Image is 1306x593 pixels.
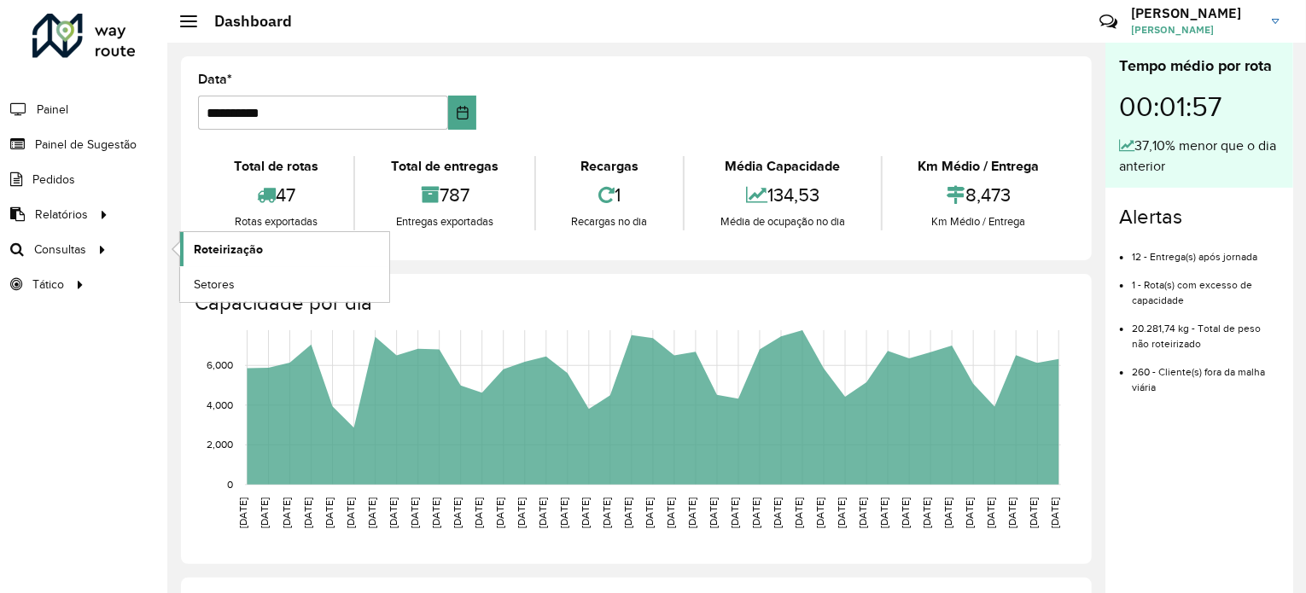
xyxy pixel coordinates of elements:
text: [DATE] [985,497,996,528]
label: Data [198,69,232,90]
text: [DATE] [942,497,953,528]
text: 0 [227,479,233,490]
text: [DATE] [836,497,847,528]
div: Média de ocupação no dia [689,213,876,230]
h2: Dashboard [197,12,292,31]
div: Rotas exportadas [202,213,349,230]
text: [DATE] [793,497,804,528]
div: Recargas no dia [540,213,679,230]
li: 12 - Entrega(s) após jornada [1132,236,1280,265]
text: [DATE] [1028,497,1039,528]
span: Setores [194,276,235,294]
text: 4,000 [207,399,233,410]
text: [DATE] [1006,497,1017,528]
div: 47 [202,177,349,213]
text: [DATE] [302,497,313,528]
div: 37,10% menor que o dia anterior [1119,136,1280,177]
div: Km Médio / Entrega [887,213,1070,230]
li: 1 - Rota(s) com excesso de capacidade [1132,265,1280,308]
text: 6,000 [207,359,233,370]
div: 00:01:57 [1119,78,1280,136]
li: 260 - Cliente(s) fora da malha viária [1132,352,1280,395]
text: [DATE] [857,497,868,528]
a: Contato Rápido [1090,3,1127,40]
text: [DATE] [259,497,271,528]
text: [DATE] [238,497,249,528]
h3: [PERSON_NAME] [1131,5,1259,21]
div: 8,473 [887,177,1070,213]
div: Recargas [540,156,679,177]
text: [DATE] [686,497,697,528]
div: Média Capacidade [689,156,876,177]
text: [DATE] [878,497,889,528]
a: Setores [180,267,389,301]
text: [DATE] [750,497,761,528]
text: [DATE] [900,497,911,528]
text: [DATE] [601,497,612,528]
text: [DATE] [1049,497,1060,528]
text: [DATE] [473,497,484,528]
div: Total de entregas [359,156,529,177]
div: Km Médio / Entrega [887,156,1070,177]
div: 1 [540,177,679,213]
li: 20.281,74 kg - Total de peso não roteirizado [1132,308,1280,352]
span: Relatórios [35,206,88,224]
div: 787 [359,177,529,213]
text: [DATE] [430,497,441,528]
a: Roteirização [180,232,389,266]
button: Choose Date [448,96,477,130]
span: Tático [32,276,64,294]
span: Roteirização [194,241,263,259]
text: [DATE] [708,497,719,528]
text: [DATE] [622,497,633,528]
text: [DATE] [644,497,655,528]
text: [DATE] [366,497,377,528]
div: Entregas exportadas [359,213,529,230]
text: [DATE] [537,497,548,528]
text: [DATE] [814,497,825,528]
text: [DATE] [772,497,783,528]
text: [DATE] [324,497,335,528]
text: [DATE] [281,497,292,528]
text: 2,000 [207,439,233,451]
text: [DATE] [494,497,505,528]
text: [DATE] [921,497,932,528]
text: [DATE] [516,497,527,528]
h4: Capacidade por dia [195,291,1075,316]
span: [PERSON_NAME] [1131,22,1259,38]
span: Pedidos [32,171,75,189]
text: [DATE] [409,497,420,528]
text: [DATE] [665,497,676,528]
span: Painel de Sugestão [35,136,137,154]
text: [DATE] [452,497,463,528]
span: Painel [37,101,68,119]
text: [DATE] [964,497,975,528]
text: [DATE] [345,497,356,528]
div: Total de rotas [202,156,349,177]
span: Consultas [34,241,86,259]
text: [DATE] [729,497,740,528]
text: [DATE] [388,497,399,528]
text: [DATE] [580,497,591,528]
text: [DATE] [558,497,569,528]
h4: Alertas [1119,205,1280,230]
div: 134,53 [689,177,876,213]
div: Tempo médio por rota [1119,55,1280,78]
